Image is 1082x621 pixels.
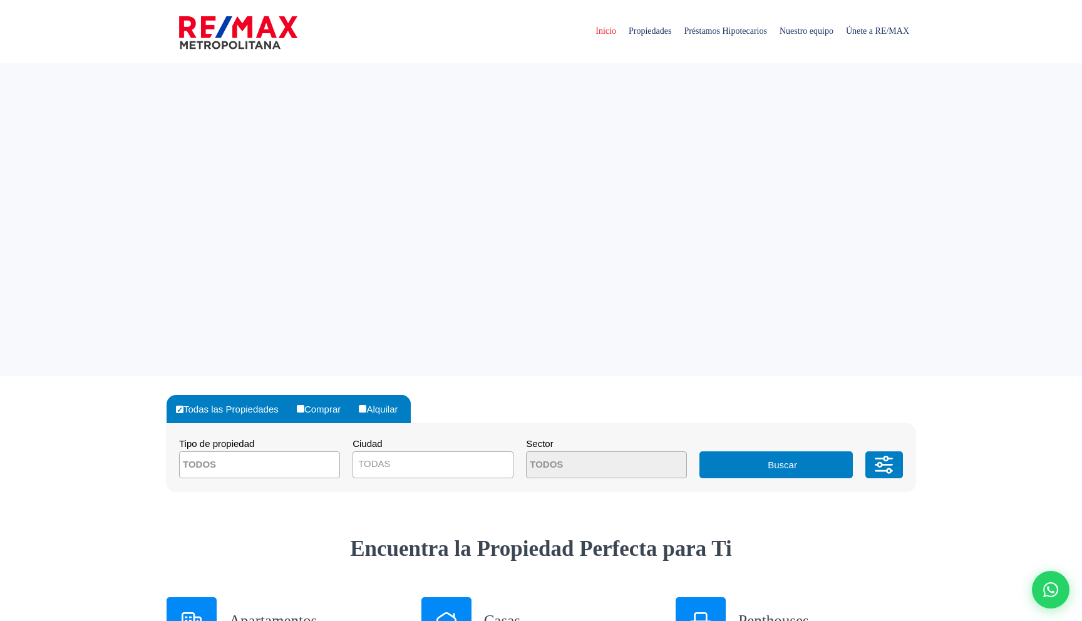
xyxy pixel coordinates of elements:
button: Buscar [699,451,852,478]
img: remax-metropolitana-logo [179,14,297,51]
span: Propiedades [622,13,678,50]
label: Alquilar [356,395,410,423]
input: Comprar [297,405,304,413]
textarea: Search [527,452,648,479]
span: TODAS [353,451,513,478]
span: Ciudad [353,438,383,449]
span: Sector [526,438,553,449]
span: TODAS [358,458,390,469]
label: Todas las Propiedades [173,395,291,423]
span: TODAS [353,455,513,473]
span: Inicio [589,13,622,50]
span: Préstamos Hipotecarios [678,13,773,50]
textarea: Search [180,452,301,479]
label: Comprar [294,395,353,423]
span: Nuestro equipo [773,13,840,50]
input: Todas las Propiedades [176,406,183,413]
input: Alquilar [359,405,366,413]
strong: Encuentra la Propiedad Perfecta para Ti [350,536,732,561]
span: Únete a RE/MAX [840,13,915,50]
span: Tipo de propiedad [179,438,254,449]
